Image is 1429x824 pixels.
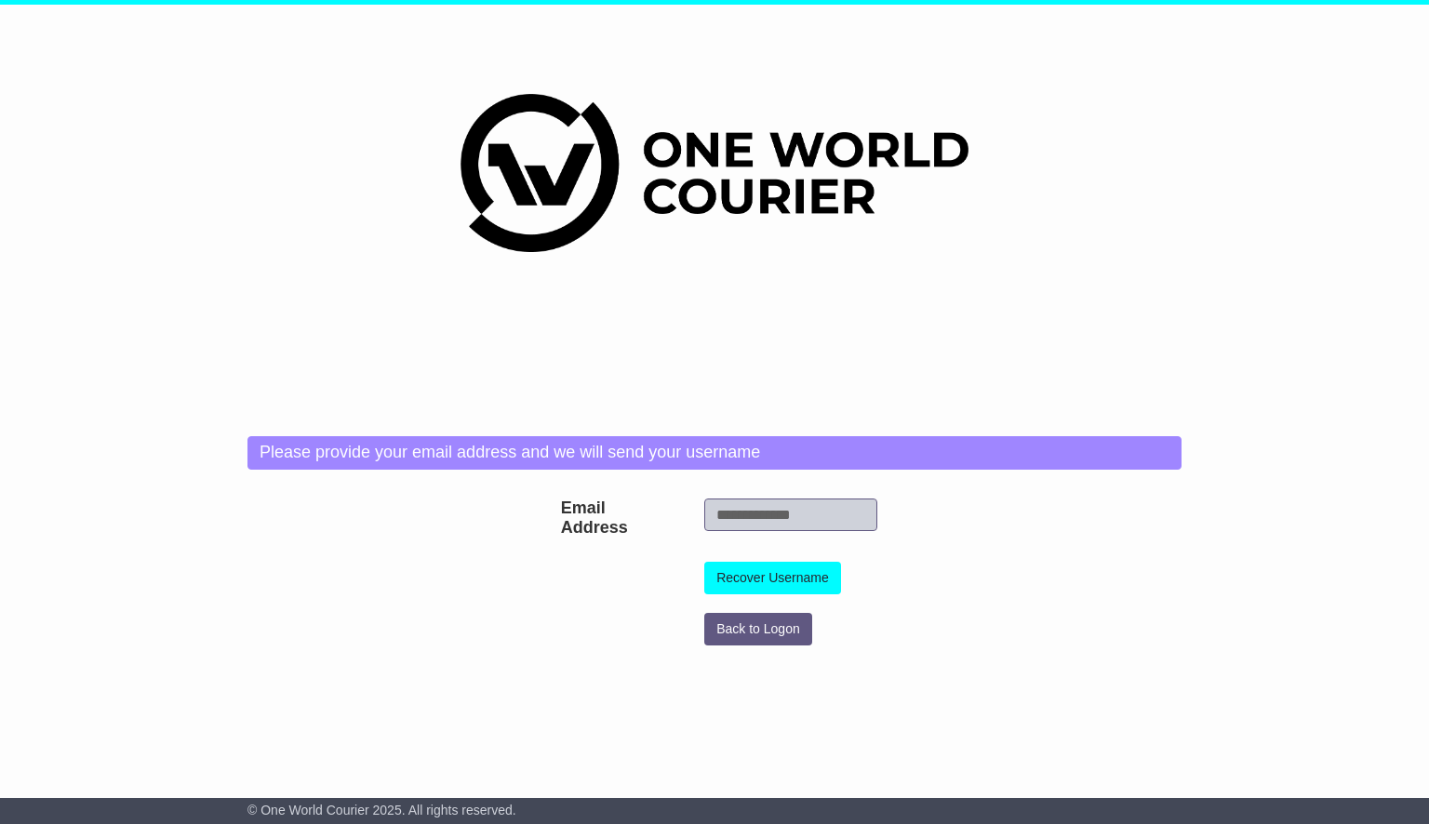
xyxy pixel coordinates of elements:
[552,498,585,538] label: Email Address
[461,94,968,252] img: One World
[704,562,841,594] button: Recover Username
[704,613,812,645] button: Back to Logon
[247,436,1182,470] div: Please provide your email address and we will send your username
[247,803,516,817] span: © One World Courier 2025. All rights reserved.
